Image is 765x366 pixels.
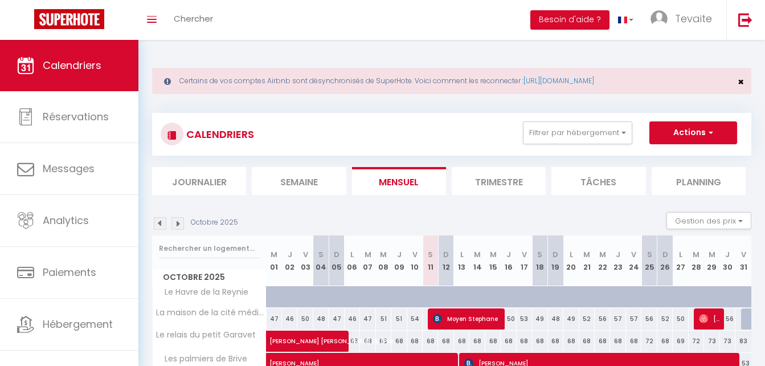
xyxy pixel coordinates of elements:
abbr: M [583,249,590,260]
abbr: L [679,249,682,260]
th: 26 [657,235,673,286]
span: Réservations [43,109,109,124]
div: 68 [485,331,501,352]
div: 56 [720,308,735,330]
th: 21 [579,235,595,286]
span: × [738,75,744,89]
abbr: L [570,249,573,260]
abbr: S [647,249,652,260]
abbr: V [303,249,308,260]
div: 68 [501,331,516,352]
input: Rechercher un logement... [159,238,260,259]
th: 07 [360,235,375,286]
th: 19 [548,235,563,286]
abbr: M [365,249,371,260]
th: 05 [329,235,344,286]
li: Mensuel [352,167,446,195]
div: 69 [673,331,688,352]
abbr: J [725,249,730,260]
a: [PERSON_NAME] [PERSON_NAME] DE [PERSON_NAME] [267,331,282,352]
a: [URL][DOMAIN_NAME] [523,76,594,86]
span: [PERSON_NAME] [PERSON_NAME] DE [PERSON_NAME] [269,324,400,346]
div: 56 [595,308,610,330]
button: Filtrer par hébergement [523,121,632,144]
th: 29 [704,235,719,286]
span: Chercher [174,13,213,25]
abbr: S [318,249,324,260]
abbr: S [537,249,542,260]
div: 49 [563,308,579,330]
th: 20 [563,235,579,286]
span: Analytics [43,213,89,227]
span: [PERSON_NAME] [699,308,719,330]
abbr: J [506,249,511,260]
span: Hébergement [43,317,113,331]
button: Actions [649,121,737,144]
span: Moyen Stephane [433,308,500,330]
div: 50 [673,308,688,330]
div: 49 [532,308,547,330]
div: Certains de vos comptes Airbnb sont désynchronisés de SuperHote. Voici comment les reconnecter : [152,68,751,94]
p: Octobre 2025 [191,217,238,228]
div: 46 [282,308,297,330]
abbr: L [460,249,464,260]
span: La maison de la cité médiévale [154,308,268,317]
th: 08 [376,235,391,286]
li: Tâches [551,167,645,195]
th: 12 [438,235,453,286]
div: 57 [626,308,641,330]
button: Gestion des prix [666,212,751,229]
div: 68 [407,331,423,352]
abbr: M [380,249,387,260]
button: Besoin d'aide ? [530,10,609,30]
span: Le relais du petit Garavet [154,331,256,339]
div: 54 [407,308,423,330]
th: 04 [313,235,329,286]
th: 23 [610,235,625,286]
th: 02 [282,235,297,286]
div: 73 [720,331,735,352]
abbr: M [271,249,277,260]
div: 68 [517,331,532,352]
div: 68 [532,331,547,352]
div: 68 [626,331,641,352]
div: 47 [329,308,344,330]
abbr: M [709,249,715,260]
div: 68 [423,331,438,352]
abbr: D [662,249,668,260]
div: 68 [579,331,595,352]
div: 73 [704,331,719,352]
span: Octobre 2025 [153,269,266,286]
div: 68 [548,331,563,352]
div: 57 [610,308,625,330]
abbr: M [693,249,699,260]
img: logout [738,13,752,27]
span: Messages [43,161,95,176]
img: Super Booking [34,9,104,29]
th: 27 [673,235,688,286]
div: 48 [548,308,563,330]
abbr: D [443,249,449,260]
span: Le Havre de la Reynie [154,286,251,299]
abbr: J [616,249,620,260]
abbr: S [428,249,433,260]
div: 47 [267,308,282,330]
abbr: D [334,249,339,260]
abbr: J [288,249,292,260]
abbr: J [397,249,402,260]
th: 14 [469,235,485,286]
th: 31 [735,235,751,286]
th: 11 [423,235,438,286]
abbr: V [522,249,527,260]
div: 72 [641,331,657,352]
abbr: D [553,249,558,260]
th: 28 [689,235,704,286]
li: Trimestre [452,167,546,195]
th: 16 [501,235,516,286]
div: 51 [376,308,391,330]
div: 68 [454,331,469,352]
div: 56 [641,308,657,330]
div: 53 [517,308,532,330]
abbr: V [412,249,418,260]
span: Les palmiers de Brive [154,353,250,365]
